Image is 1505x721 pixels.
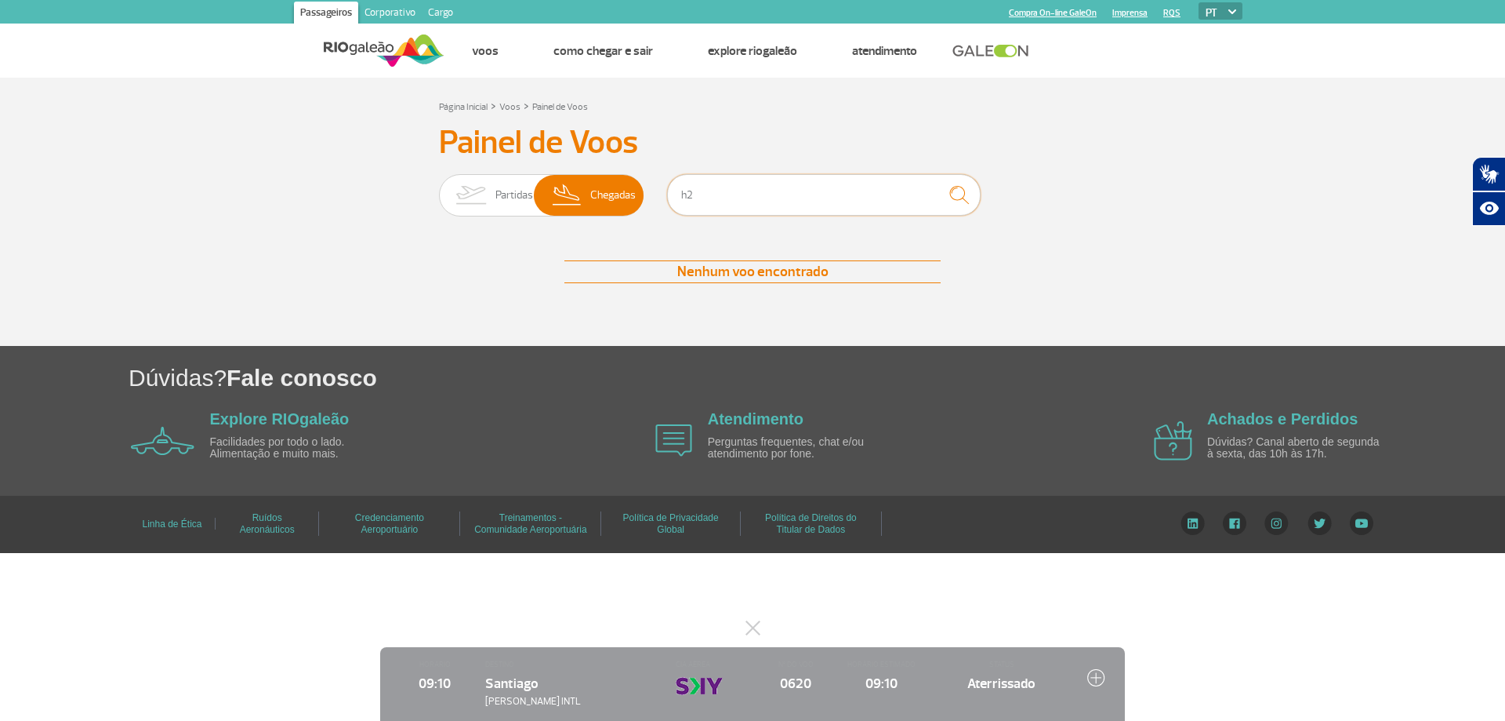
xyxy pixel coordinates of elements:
span: DESTINO [485,659,660,670]
img: Twitter [1307,512,1332,535]
a: Voos [472,43,499,59]
span: [PERSON_NAME] INTL [485,694,660,709]
p: Dúvidas? Canal aberto de segunda à sexta, das 10h às 17h. [1207,436,1387,461]
a: Ruídos Aeronáuticos [240,507,295,541]
span: Aterrissado [932,673,1072,694]
p: Perguntas frequentes, chat e/ou atendimento por fone. [708,436,888,461]
a: Treinamentos - Comunidade Aeroportuária [474,507,586,541]
span: 09:10 [847,673,916,694]
a: Achados e Perdidos [1207,410,1358,428]
input: Voo, cidade ou cia aérea [667,174,981,216]
h3: Painel de Voos [439,123,1066,162]
span: Santiago [485,675,539,692]
a: Painel de Voos [532,101,588,113]
img: Facebook [1223,512,1246,535]
a: Página Inicial [439,101,488,113]
div: Nenhum voo encontrado [564,260,941,283]
span: Nº DO VOO [761,659,831,670]
span: HORÁRIO ESTIMADO [847,659,916,670]
a: Credenciamento Aeroportuário [355,507,424,541]
a: > [491,96,496,115]
span: HORÁRIO [400,659,470,670]
img: slider-desembarque [544,175,590,216]
img: slider-embarque [446,175,495,216]
p: Facilidades por todo o lado. Alimentação e muito mais. [210,436,390,461]
button: Abrir recursos assistivos. [1472,191,1505,226]
a: Explore RIOgaleão [210,410,350,428]
a: Atendimento [852,43,917,59]
a: Explore RIOgaleão [708,43,797,59]
span: CIA AÉREA [676,659,745,670]
a: Voos [499,101,520,113]
a: Imprensa [1112,8,1148,18]
a: Cargo [422,2,459,27]
span: Partidas [495,175,533,216]
a: Corporativo [358,2,422,27]
a: Política de Direitos do Titular de Dados [765,507,857,541]
a: RQS [1163,8,1180,18]
span: Chegadas [590,175,636,216]
img: airplane icon [655,424,692,457]
span: 0620 [761,673,831,694]
img: Instagram [1264,512,1289,535]
a: Atendimento [708,410,803,428]
span: STATUS [932,659,1072,670]
a: Compra On-line GaleOn [1009,8,1097,18]
div: Plugin de acessibilidade da Hand Talk. [1472,157,1505,226]
a: Como chegar e sair [553,43,653,59]
span: Fale conosco [227,365,377,391]
a: > [524,96,529,115]
span: 09:10 [400,673,470,694]
button: Abrir tradutor de língua de sinais. [1472,157,1505,191]
a: Passageiros [294,2,358,27]
img: airplane icon [1154,421,1192,461]
a: Política de Privacidade Global [623,507,719,541]
img: airplane icon [131,427,194,455]
img: LinkedIn [1180,512,1205,535]
img: YouTube [1350,512,1373,535]
a: Linha de Ética [142,513,201,535]
h1: Dúvidas? [129,362,1505,394]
